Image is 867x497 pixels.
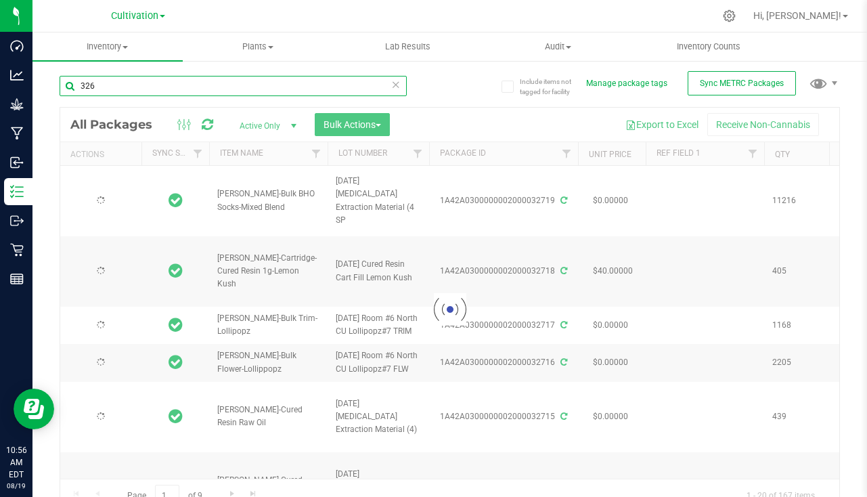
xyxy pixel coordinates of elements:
iframe: Resource center [14,389,54,429]
p: 10:56 AM EDT [6,444,26,481]
a: Plants [183,33,333,61]
span: Hi, [PERSON_NAME]! [753,10,841,21]
button: Manage package tags [586,78,667,89]
button: Sync METRC Packages [688,71,796,95]
inline-svg: Retail [10,243,24,257]
a: Lab Results [333,33,483,61]
span: Inventory Counts [659,41,759,53]
span: Sync METRC Packages [700,79,784,88]
div: Manage settings [721,9,738,22]
span: Audit [484,41,633,53]
inline-svg: Dashboard [10,39,24,53]
input: Search Package ID, Item Name, SKU, Lot or Part Number... [60,76,407,96]
span: Plants [183,41,332,53]
a: Inventory [32,33,183,61]
inline-svg: Manufacturing [10,127,24,140]
span: Lab Results [367,41,449,53]
span: Cultivation [111,10,158,22]
span: Include items not tagged for facility [520,77,587,97]
p: 08/19 [6,481,26,491]
inline-svg: Inventory [10,185,24,198]
inline-svg: Outbound [10,214,24,228]
a: Inventory Counts [633,33,784,61]
inline-svg: Inbound [10,156,24,169]
inline-svg: Grow [10,98,24,111]
inline-svg: Reports [10,272,24,286]
span: Inventory [32,41,183,53]
inline-svg: Analytics [10,68,24,82]
a: Audit [483,33,633,61]
span: Clear [391,76,401,93]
